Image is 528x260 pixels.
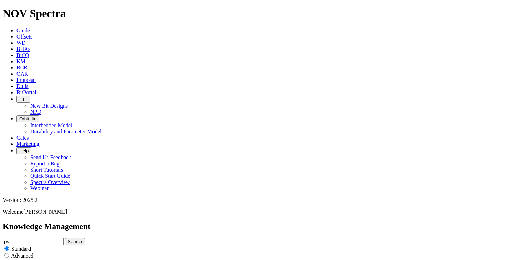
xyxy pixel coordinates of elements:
[16,46,30,52] a: BHAs
[65,238,85,245] button: Search
[30,154,71,160] a: Send Us Feedback
[3,197,525,203] div: Version: 2025.2
[16,71,28,77] a: OAR
[16,65,27,71] a: BCR
[11,246,31,252] span: Standard
[30,129,102,134] a: Durability and Parameter Model
[16,58,25,64] a: KM
[3,222,525,231] h2: Knowledge Management
[16,34,32,40] a: Offsets
[16,40,26,46] a: WD
[30,179,70,185] a: Spectra Overview
[30,109,41,115] a: NPD
[16,135,29,141] a: Calcs
[19,116,36,121] span: OrbitLite
[11,253,33,259] span: Advanced
[30,173,70,179] a: Quick Start Guide
[30,185,49,191] a: Webinar
[3,238,64,245] input: e.g. Smoothsteer Record
[19,97,27,102] span: FTT
[3,209,525,215] p: Welcome
[16,96,30,103] button: FTT
[16,115,39,122] button: OrbitLite
[16,28,30,33] a: Guide
[30,161,59,166] a: Report a Bug
[16,52,29,58] a: BitIQ
[16,89,36,95] a: BitPortal
[23,209,67,215] span: [PERSON_NAME]
[19,148,29,153] span: Help
[16,77,36,83] a: Proposal
[30,122,72,128] a: Interbedded Model
[16,147,31,154] button: Help
[16,83,29,89] a: Dulls
[30,167,63,173] a: Short Tutorials
[16,141,40,147] a: Marketing
[3,7,525,20] h1: NOV Spectra
[30,103,68,109] a: New Bit Designs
